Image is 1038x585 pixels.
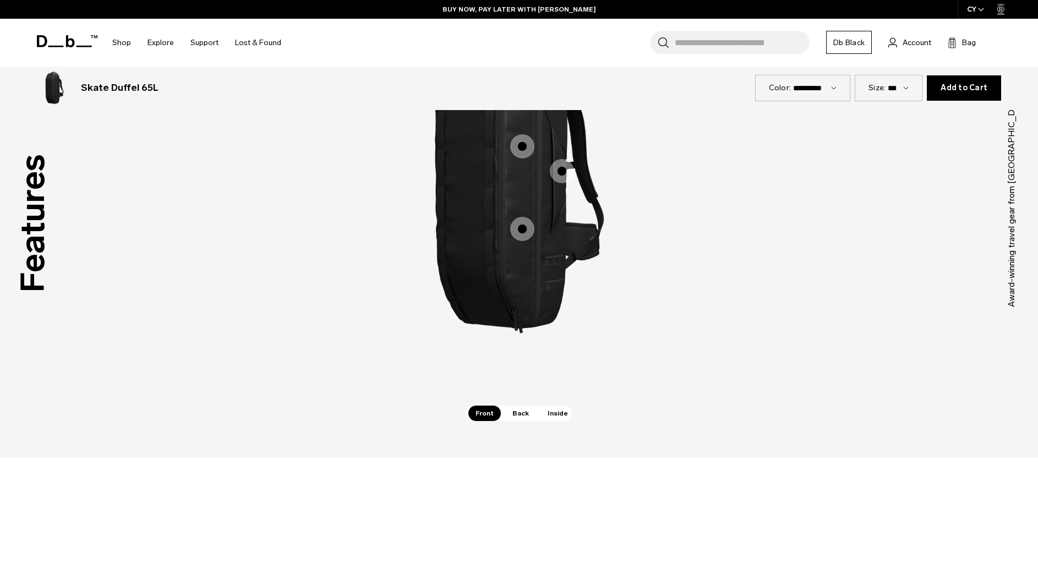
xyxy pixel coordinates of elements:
[927,75,1001,101] button: Add to Cart
[442,4,596,14] a: BUY NOW, PAY LATER WITH [PERSON_NAME]
[104,19,289,67] nav: Main Navigation
[468,406,501,421] span: Front
[112,23,131,62] a: Shop
[147,23,174,62] a: Explore
[540,406,575,421] span: Inside
[903,37,931,48] span: Account
[8,155,58,293] h3: Features
[37,70,72,106] img: Skate Duffel 65L
[948,36,976,49] button: Bag
[81,81,159,95] h3: Skate Duffel 65L
[888,36,931,49] a: Account
[505,406,536,421] span: Back
[190,23,218,62] a: Support
[769,82,791,94] label: Color:
[235,23,281,62] a: Lost & Found
[868,82,886,94] label: Size:
[941,84,987,92] span: Add to Cart
[962,37,976,48] span: Bag
[826,31,872,54] a: Db Black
